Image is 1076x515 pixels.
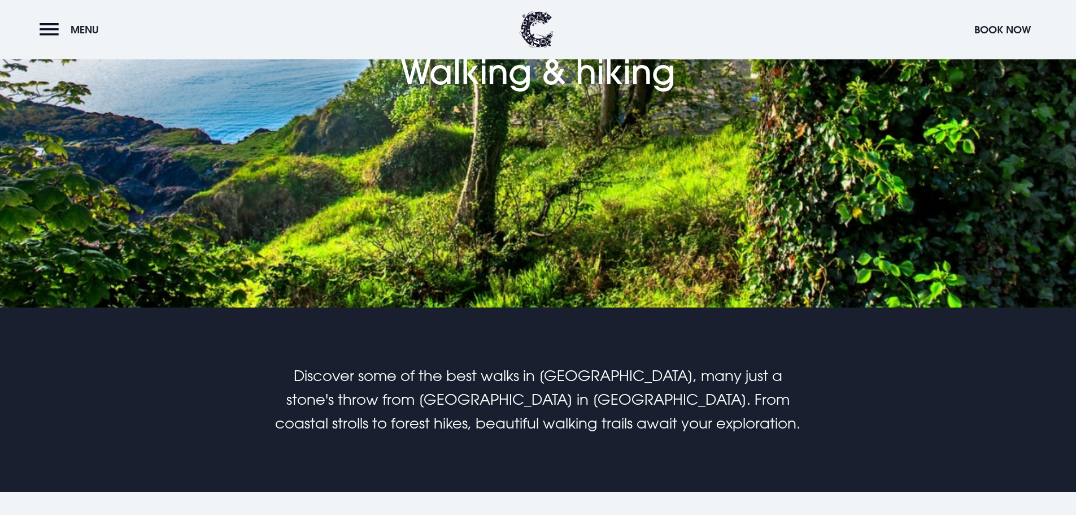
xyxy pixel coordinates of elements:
[40,18,104,42] button: Menu
[520,11,554,48] img: Clandeboye Lodge
[71,23,99,36] span: Menu
[969,18,1036,42] button: Book Now
[269,364,807,435] p: Discover some of the best walks in [GEOGRAPHIC_DATA], many just a stone's throw from [GEOGRAPHIC_...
